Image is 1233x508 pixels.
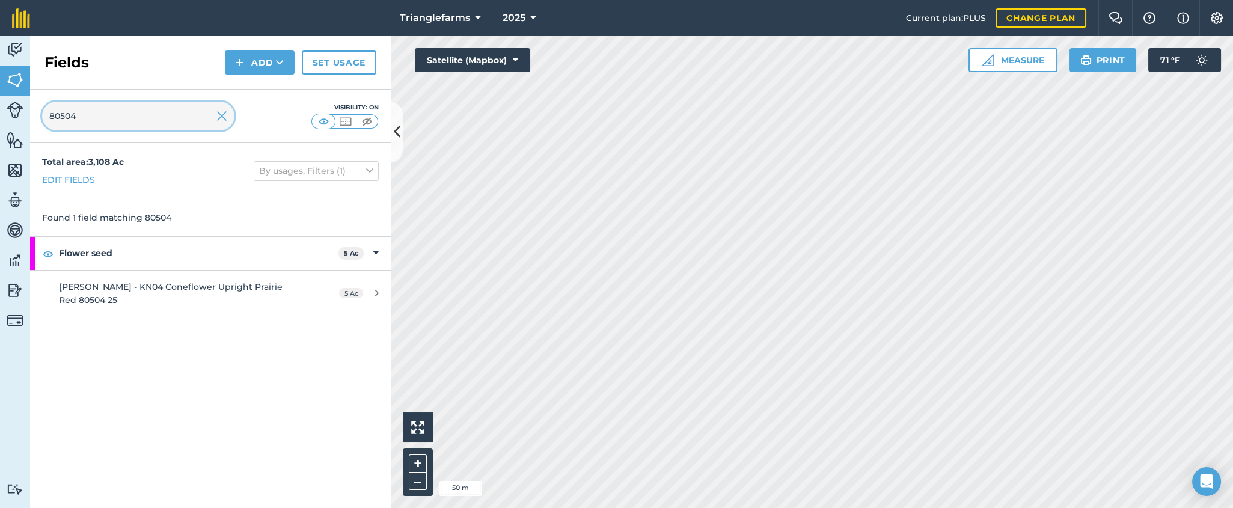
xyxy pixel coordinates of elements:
[44,53,89,72] h2: Fields
[7,281,23,299] img: svg+xml;base64,PD94bWwgdmVyc2lvbj0iMS4wIiBlbmNvZGluZz0idXRmLTgiPz4KPCEtLSBHZW5lcmF0b3I6IEFkb2JlIE...
[1069,48,1137,72] button: Print
[1190,48,1214,72] img: svg+xml;base64,PD94bWwgdmVyc2lvbj0iMS4wIiBlbmNvZGluZz0idXRmLTgiPz4KPCEtLSBHZW5lcmF0b3I6IEFkb2JlIE...
[30,271,391,317] a: [PERSON_NAME] - KN04 Coneflower Upright Prairie Red 80504 255 Ac
[254,161,379,180] button: By usages, Filters (1)
[968,48,1057,72] button: Measure
[1109,12,1123,24] img: Two speech bubbles overlapping with the left bubble in the forefront
[982,54,994,66] img: Ruler icon
[339,288,363,298] span: 5 Ac
[1148,48,1221,72] button: 71 °F
[1142,12,1157,24] img: A question mark icon
[236,55,244,70] img: svg+xml;base64,PHN2ZyB4bWxucz0iaHR0cDovL3d3dy53My5vcmcvMjAwMC9zdmciIHdpZHRoPSIxNCIgaGVpZ2h0PSIyNC...
[7,41,23,59] img: svg+xml;base64,PD94bWwgdmVyc2lvbj0iMS4wIiBlbmNvZGluZz0idXRmLTgiPz4KPCEtLSBHZW5lcmF0b3I6IEFkb2JlIE...
[59,237,338,269] strong: Flower seed
[7,312,23,329] img: svg+xml;base64,PD94bWwgdmVyc2lvbj0iMS4wIiBlbmNvZGluZz0idXRmLTgiPz4KPCEtLSBHZW5lcmF0b3I6IEFkb2JlIE...
[311,103,379,112] div: Visibility: On
[43,246,54,261] img: svg+xml;base64,PHN2ZyB4bWxucz0iaHR0cDovL3d3dy53My5vcmcvMjAwMC9zdmciIHdpZHRoPSIxOCIgaGVpZ2h0PSIyNC...
[1177,11,1189,25] img: svg+xml;base64,PHN2ZyB4bWxucz0iaHR0cDovL3d3dy53My5vcmcvMjAwMC9zdmciIHdpZHRoPSIxNyIgaGVpZ2h0PSIxNy...
[302,50,376,75] a: Set usage
[30,237,391,269] div: Flower seed5 Ac
[42,102,234,130] input: Search
[7,71,23,89] img: svg+xml;base64,PHN2ZyB4bWxucz0iaHR0cDovL3d3dy53My5vcmcvMjAwMC9zdmciIHdpZHRoPSI1NiIgaGVpZ2h0PSI2MC...
[7,221,23,239] img: svg+xml;base64,PD94bWwgdmVyc2lvbj0iMS4wIiBlbmNvZGluZz0idXRmLTgiPz4KPCEtLSBHZW5lcmF0b3I6IEFkb2JlIE...
[7,161,23,179] img: svg+xml;base64,PHN2ZyB4bWxucz0iaHR0cDovL3d3dy53My5vcmcvMjAwMC9zdmciIHdpZHRoPSI1NiIgaGVpZ2h0PSI2MC...
[503,11,525,25] span: 2025
[30,199,391,236] div: Found 1 field matching 80504
[1080,53,1092,67] img: svg+xml;base64,PHN2ZyB4bWxucz0iaHR0cDovL3d3dy53My5vcmcvMjAwMC9zdmciIHdpZHRoPSIxOSIgaGVpZ2h0PSIyNC...
[415,48,530,72] button: Satellite (Mapbox)
[7,102,23,118] img: svg+xml;base64,PD94bWwgdmVyc2lvbj0iMS4wIiBlbmNvZGluZz0idXRmLTgiPz4KPCEtLSBHZW5lcmF0b3I6IEFkb2JlIE...
[42,156,124,167] strong: Total area : 3,108 Ac
[42,173,95,186] a: Edit fields
[411,421,424,434] img: Four arrows, one pointing top left, one top right, one bottom right and the last bottom left
[906,11,986,25] span: Current plan : PLUS
[359,115,375,127] img: svg+xml;base64,PHN2ZyB4bWxucz0iaHR0cDovL3d3dy53My5vcmcvMjAwMC9zdmciIHdpZHRoPSI1MCIgaGVpZ2h0PSI0MC...
[7,483,23,495] img: svg+xml;base64,PD94bWwgdmVyc2lvbj0iMS4wIiBlbmNvZGluZz0idXRmLTgiPz4KPCEtLSBHZW5lcmF0b3I6IEFkb2JlIE...
[338,115,353,127] img: svg+xml;base64,PHN2ZyB4bWxucz0iaHR0cDovL3d3dy53My5vcmcvMjAwMC9zdmciIHdpZHRoPSI1MCIgaGVpZ2h0PSI0MC...
[316,115,331,127] img: svg+xml;base64,PHN2ZyB4bWxucz0iaHR0cDovL3d3dy53My5vcmcvMjAwMC9zdmciIHdpZHRoPSI1MCIgaGVpZ2h0PSI0MC...
[59,281,283,305] span: [PERSON_NAME] - KN04 Coneflower Upright Prairie Red 80504 25
[1160,48,1180,72] span: 71 ° F
[344,249,359,257] strong: 5 Ac
[7,251,23,269] img: svg+xml;base64,PD94bWwgdmVyc2lvbj0iMS4wIiBlbmNvZGluZz0idXRmLTgiPz4KPCEtLSBHZW5lcmF0b3I6IEFkb2JlIE...
[225,50,295,75] button: Add
[400,11,470,25] span: Trianglefarms
[12,8,30,28] img: fieldmargin Logo
[7,131,23,149] img: svg+xml;base64,PHN2ZyB4bWxucz0iaHR0cDovL3d3dy53My5vcmcvMjAwMC9zdmciIHdpZHRoPSI1NiIgaGVpZ2h0PSI2MC...
[409,454,427,473] button: +
[996,8,1086,28] a: Change plan
[1192,467,1221,496] div: Open Intercom Messenger
[409,473,427,490] button: –
[1210,12,1224,24] img: A cog icon
[7,191,23,209] img: svg+xml;base64,PD94bWwgdmVyc2lvbj0iMS4wIiBlbmNvZGluZz0idXRmLTgiPz4KPCEtLSBHZW5lcmF0b3I6IEFkb2JlIE...
[216,109,227,123] img: svg+xml;base64,PHN2ZyB4bWxucz0iaHR0cDovL3d3dy53My5vcmcvMjAwMC9zdmciIHdpZHRoPSIyMiIgaGVpZ2h0PSIzMC...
